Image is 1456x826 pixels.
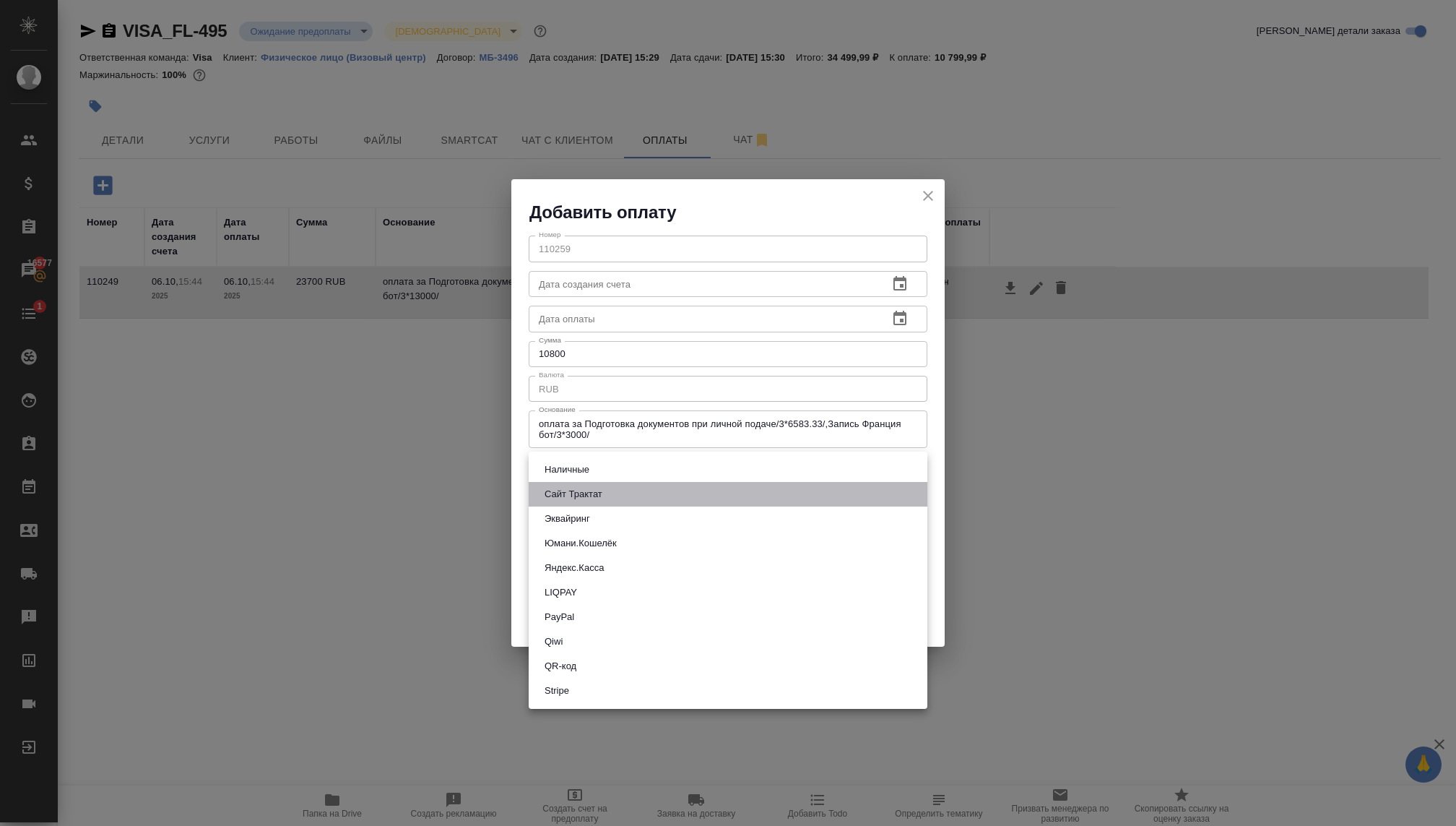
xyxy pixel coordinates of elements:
[540,683,573,699] button: Stripe
[540,560,608,576] button: Яндекс.Касса
[540,462,594,478] button: Наличные
[540,658,581,674] button: QR-код
[540,634,567,650] button: Qiwi
[540,535,621,551] button: Юмани.Кошелёк
[540,585,581,601] button: LIQPAY
[540,511,594,527] button: Эквайринг
[540,486,607,502] button: Сайт Трактат
[540,609,578,625] button: PayPal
